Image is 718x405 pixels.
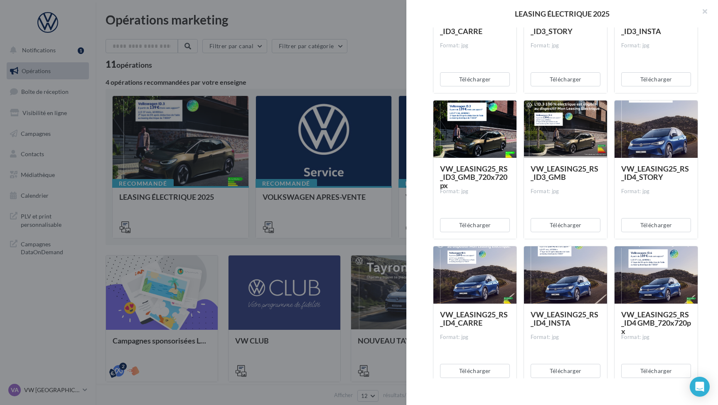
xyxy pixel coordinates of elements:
[440,218,510,232] button: Télécharger
[690,377,710,397] div: Open Intercom Messenger
[621,188,691,195] div: Format: jpg
[531,72,600,86] button: Télécharger
[621,72,691,86] button: Télécharger
[621,218,691,232] button: Télécharger
[440,42,510,49] div: Format: jpg
[531,334,600,341] div: Format: jpg
[621,310,691,336] span: VW_LEASING25_RS_ID4 GMB_720x720px
[440,164,508,190] span: VW_LEASING25_RS_ID3_GMB_720x720px
[440,364,510,378] button: Télécharger
[531,310,598,327] span: VW_LEASING25_RS_ID4_INSTA
[531,364,600,378] button: Télécharger
[440,310,508,327] span: VW_LEASING25_RS_ID4_CARRE
[440,188,510,195] div: Format: jpg
[420,10,705,17] div: LEASING ÉLECTRIQUE 2025
[531,218,600,232] button: Télécharger
[621,364,691,378] button: Télécharger
[440,72,510,86] button: Télécharger
[440,334,510,341] div: Format: jpg
[621,164,689,182] span: VW_LEASING25_RS_ID4_STORY
[531,42,600,49] div: Format: jpg
[531,188,600,195] div: Format: jpg
[621,42,691,49] div: Format: jpg
[621,334,691,341] div: Format: jpg
[531,164,598,182] span: VW_LEASING25_RS_ID3_GMB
